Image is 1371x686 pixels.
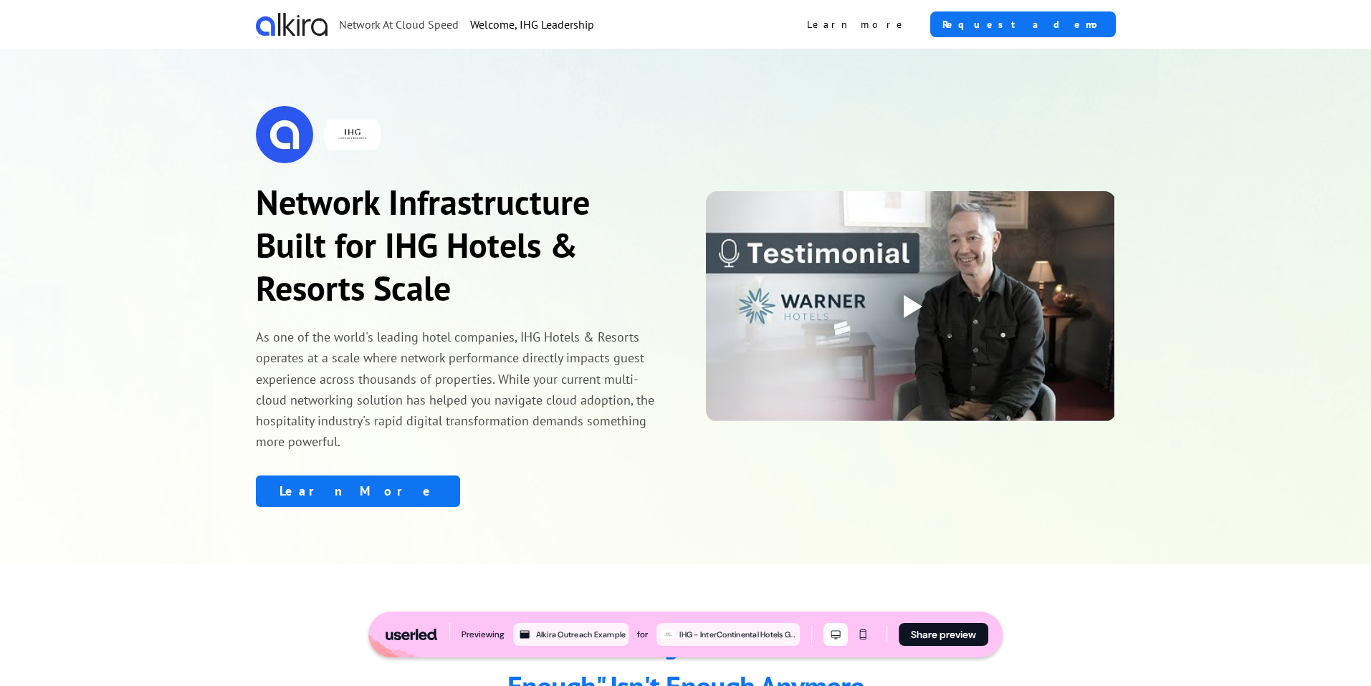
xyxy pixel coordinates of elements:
[679,628,797,641] div: IHG - InterContinental Hotels Group
[256,180,666,309] p: Network Infrastructure Built for IHG Hotels & Resorts Scale
[851,623,875,646] button: Mobile mode
[256,327,666,453] p: As one of the world's leading hotel companies, IHG Hotels & Resorts operates at a scale where net...
[536,628,626,641] div: Alkira Outreach Example
[637,627,648,642] div: for
[339,16,459,33] p: Network At Cloud Speed
[470,16,594,33] p: Welcome, IHG Leadership
[930,11,1116,37] button: Request a demo
[256,475,460,507] button: Learn More
[899,623,988,646] button: Share preview
[823,623,848,646] button: Desktop mode
[462,627,505,642] div: Previewing
[796,11,919,37] a: Learn more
